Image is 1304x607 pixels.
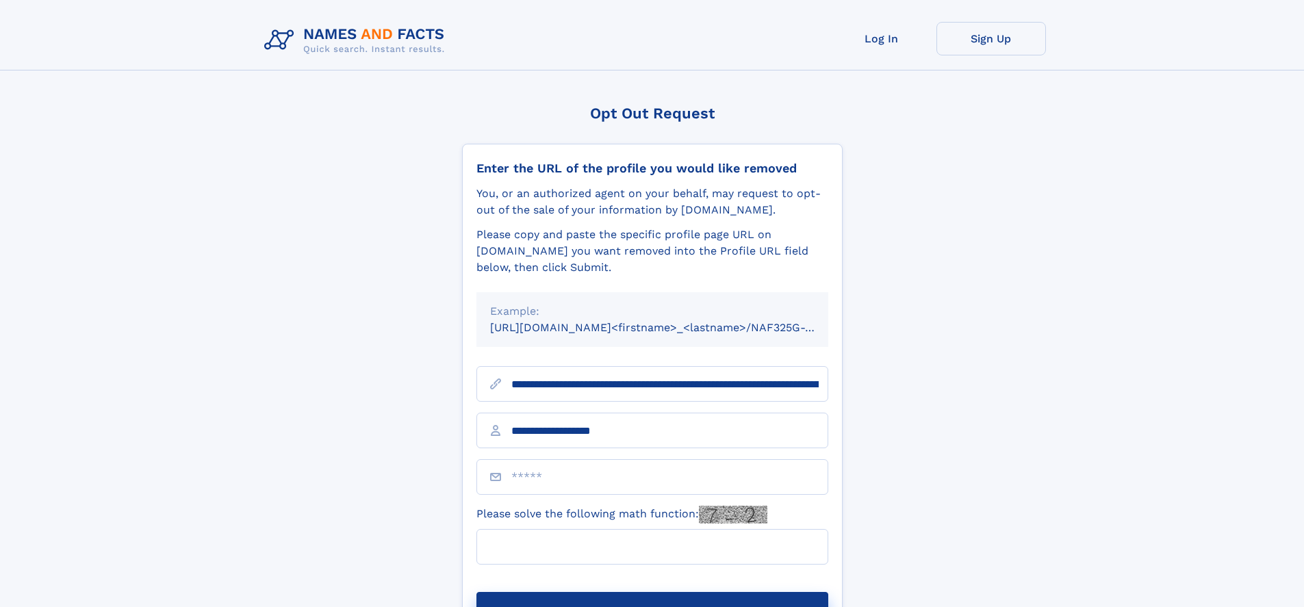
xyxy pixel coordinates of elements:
[827,22,936,55] a: Log In
[476,161,828,176] div: Enter the URL of the profile you would like removed
[936,22,1046,55] a: Sign Up
[476,227,828,276] div: Please copy and paste the specific profile page URL on [DOMAIN_NAME] you want removed into the Pr...
[490,303,815,320] div: Example:
[476,185,828,218] div: You, or an authorized agent on your behalf, may request to opt-out of the sale of your informatio...
[462,105,843,122] div: Opt Out Request
[259,22,456,59] img: Logo Names and Facts
[490,321,854,334] small: [URL][DOMAIN_NAME]<firstname>_<lastname>/NAF325G-xxxxxxxx
[476,506,767,524] label: Please solve the following math function:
